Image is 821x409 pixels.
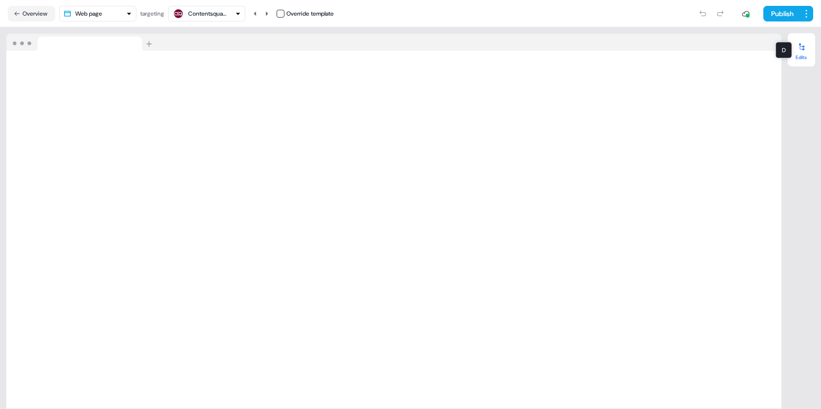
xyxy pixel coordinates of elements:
[8,6,55,21] button: Overview
[763,6,799,21] button: Publish
[188,9,227,19] div: Contentsquare
[6,34,156,51] img: Browser topbar
[788,39,815,61] button: Edits
[776,42,792,59] div: D
[286,9,334,19] div: Override template
[168,6,245,21] button: Contentsquare
[140,9,164,19] div: targeting
[75,9,102,19] div: Web page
